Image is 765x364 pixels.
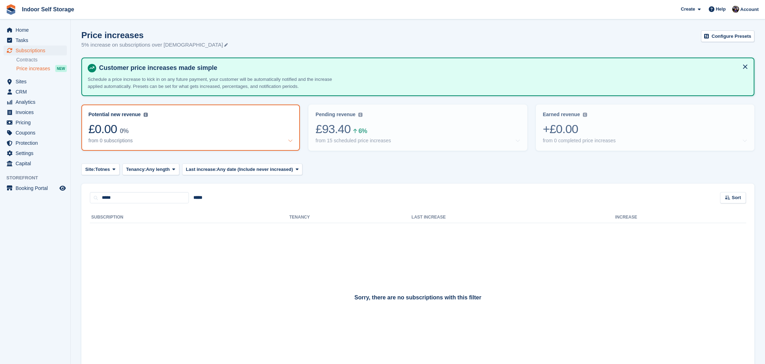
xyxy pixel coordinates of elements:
img: icon-info-grey-7440780725fd019a000dd9b08b2336e03edf1995a4989e88bcd33f0948082b44.svg [358,113,363,117]
a: Contracts [16,56,67,63]
span: Invoices [16,107,58,117]
button: Site: Totnes [81,163,120,175]
span: Account [740,6,759,13]
div: +£0.00 [543,122,747,136]
span: Help [716,6,726,13]
div: Potential new revenue [88,112,141,118]
a: Earned revenue +£0.00 from 0 completed price increases [536,105,754,151]
a: menu [4,183,67,193]
img: icon-info-grey-7440780725fd019a000dd9b08b2336e03edf1995a4989e88bcd33f0948082b44.svg [144,113,148,117]
div: £0.00 [88,122,293,136]
a: Potential new revenue £0.00 0% from 0 subscriptions [81,105,300,151]
span: Last increase: [186,166,217,173]
p: 5% increase on subscriptions over [DEMOGRAPHIC_DATA] [81,41,228,49]
th: Subscription [90,212,289,223]
a: menu [4,138,67,148]
span: Sort [732,194,741,201]
a: Price increases NEW [16,65,67,72]
span: Create [681,6,695,13]
span: Storefront [6,174,70,181]
div: Pending revenue [315,112,355,118]
div: 6% [358,129,367,133]
div: from 0 subscriptions [88,138,133,144]
div: £93.40 [315,122,520,136]
img: Sandra Pomeroy [732,6,739,13]
span: Capital [16,159,58,168]
a: menu [4,148,67,158]
button: Last increase: Any date (Include never increased) [182,163,302,175]
span: Tenancy: [126,166,146,173]
span: Any length [146,166,170,173]
a: Configure Presets [701,30,754,42]
a: Pending revenue £93.40 6% from 15 scheduled price increases [308,105,527,151]
th: Increase [615,212,746,223]
a: menu [4,46,67,55]
span: Totnes [95,166,110,173]
div: from 15 scheduled price increases [315,138,391,144]
a: menu [4,77,67,86]
span: Protection [16,138,58,148]
div: NEW [55,65,67,72]
a: menu [4,35,67,45]
span: Pricing [16,118,58,127]
a: menu [4,107,67,117]
p: Schedule a price increase to kick in on any future payment, your customer will be automatically n... [88,76,335,90]
th: Tenancy [289,212,412,223]
a: menu [4,128,67,138]
div: from 0 completed price increases [543,138,616,144]
span: Settings [16,148,58,158]
div: 0% [120,129,128,133]
th: Last increase [412,212,615,223]
span: Tasks [16,35,58,45]
h1: Price increases [81,30,228,40]
button: Tenancy: Any length [122,163,179,175]
span: Booking Portal [16,183,58,193]
a: Indoor Self Storage [19,4,77,15]
img: stora-icon-8386f47178a22dfd0bd8f6a31ec36ba5ce8667c1dd55bd0f319d3a0aa187defe.svg [6,4,16,15]
div: Earned revenue [543,112,580,118]
a: menu [4,87,67,97]
a: menu [4,118,67,127]
span: Subscriptions [16,46,58,55]
span: Coupons [16,128,58,138]
h4: Customer price increases made simple [96,64,748,72]
span: Any date (Include never increased) [217,166,293,173]
span: Home [16,25,58,35]
a: menu [4,25,67,35]
span: Analytics [16,97,58,107]
span: Sites [16,77,58,86]
a: Preview store [58,184,67,192]
a: menu [4,159,67,168]
h3: Sorry, there are no subscriptions with this filter [354,294,481,301]
span: Site: [85,166,95,173]
img: icon-info-grey-7440780725fd019a000dd9b08b2336e03edf1995a4989e88bcd33f0948082b44.svg [583,113,587,117]
a: menu [4,97,67,107]
span: Price increases [16,65,50,72]
span: CRM [16,87,58,97]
